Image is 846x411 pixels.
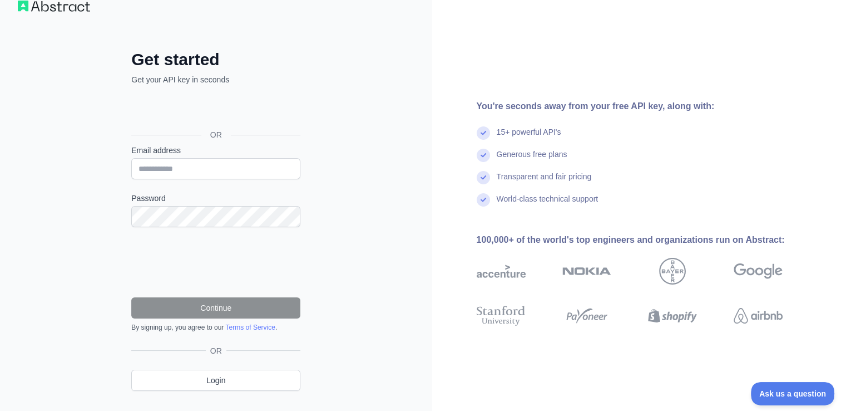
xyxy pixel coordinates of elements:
[751,382,835,405] iframe: Toggle Customer Support
[648,304,697,328] img: shopify
[131,193,300,204] label: Password
[477,304,526,328] img: stanford university
[477,193,490,207] img: check mark
[131,297,300,319] button: Continue
[126,97,304,122] iframe: Sign in with Google Button
[225,324,275,331] a: Terms of Service
[562,258,611,285] img: nokia
[477,233,818,247] div: 100,000+ of the world's top engineers and organizations run on Abstract:
[497,149,567,171] div: Generous free plans
[206,345,226,356] span: OR
[734,304,783,328] img: airbnb
[497,193,598,216] div: World-class technical support
[477,126,490,140] img: check mark
[734,258,783,285] img: google
[659,258,686,285] img: bayer
[131,74,300,85] p: Get your API key in seconds
[477,149,490,162] img: check mark
[18,1,90,12] img: Workflow
[497,126,561,149] div: 15+ powerful API's
[562,304,611,328] img: payoneer
[477,100,818,113] div: You're seconds away from your free API key, along with:
[201,129,231,140] span: OR
[497,171,592,193] div: Transparent and fair pricing
[131,50,300,70] h2: Get started
[477,171,490,184] img: check mark
[131,370,300,391] a: Login
[477,258,526,285] img: accenture
[131,323,300,332] div: By signing up, you agree to our .
[131,145,300,156] label: Email address
[131,241,300,284] iframe: reCAPTCHA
